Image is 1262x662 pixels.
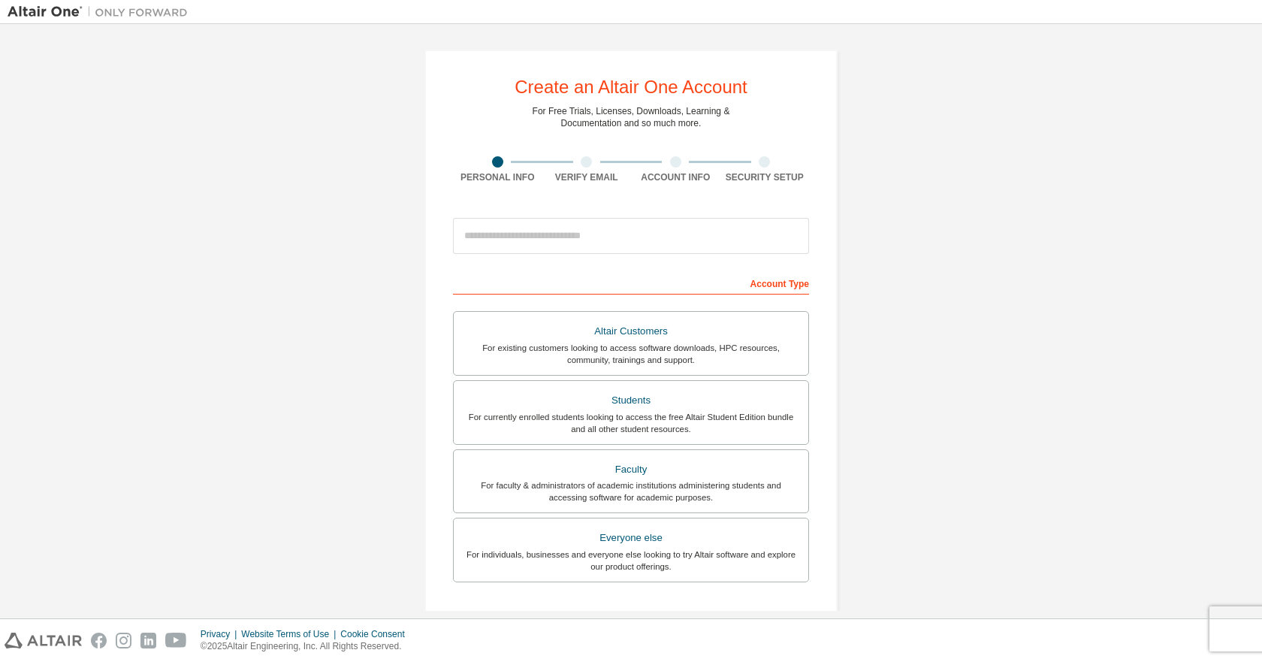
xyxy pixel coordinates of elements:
img: facebook.svg [91,633,107,648]
div: Account Info [631,171,720,183]
div: Cookie Consent [340,628,413,640]
div: Create an Altair One Account [515,78,747,96]
div: Website Terms of Use [241,628,340,640]
div: Your Profile [453,605,809,629]
div: For existing customers looking to access software downloads, HPC resources, community, trainings ... [463,342,799,366]
div: Verify Email [542,171,632,183]
div: Students [463,390,799,411]
img: Altair One [8,5,195,20]
img: linkedin.svg [140,633,156,648]
div: Account Type [453,271,809,295]
div: Personal Info [453,171,542,183]
div: For currently enrolled students looking to access the free Altair Student Edition bundle and all ... [463,411,799,435]
div: Privacy [201,628,241,640]
img: instagram.svg [116,633,131,648]
div: For Free Trials, Licenses, Downloads, Learning & Documentation and so much more. [533,105,730,129]
div: Security Setup [720,171,810,183]
div: For faculty & administrators of academic institutions administering students and accessing softwa... [463,479,799,503]
div: For individuals, businesses and everyone else looking to try Altair software and explore our prod... [463,549,799,573]
div: Everyone else [463,527,799,549]
div: Altair Customers [463,321,799,342]
img: altair_logo.svg [5,633,82,648]
div: Faculty [463,459,799,480]
p: © 2025 Altair Engineering, Inc. All Rights Reserved. [201,640,414,653]
img: youtube.svg [165,633,187,648]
